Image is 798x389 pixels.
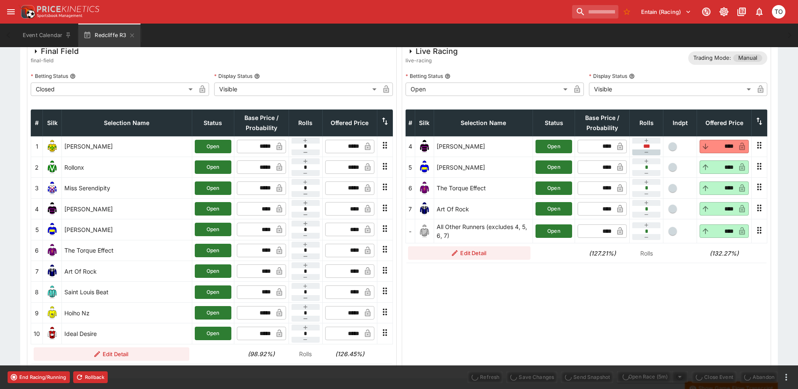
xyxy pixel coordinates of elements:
div: Live Racing [406,46,458,56]
button: Betting Status [70,73,76,79]
img: runner 6 [418,181,431,195]
td: 2 [31,157,43,178]
div: Thomas OConnor [772,5,785,19]
p: Rolls [291,349,320,358]
button: Open [195,223,231,236]
th: # [406,109,415,136]
td: Saint Louis Beat [62,282,192,302]
td: 6 [31,240,43,261]
div: Open [406,83,570,96]
td: 8 [31,282,43,302]
td: 5 [406,157,415,178]
td: [PERSON_NAME] [62,219,192,240]
img: runner 2 [45,160,59,174]
img: PriceKinetics Logo [19,3,35,20]
img: runner 6 [45,244,59,257]
button: Open [195,327,231,340]
td: 6 [406,178,415,198]
h6: (98.92%) [236,349,286,358]
img: runner 7 [45,264,59,278]
td: 1 [31,136,43,157]
td: [PERSON_NAME] [434,157,533,178]
img: runner 8 [45,285,59,299]
h6: (126.45%) [325,349,374,358]
td: 4 [31,198,43,219]
div: split button [617,371,688,383]
td: [PERSON_NAME] [434,136,533,157]
button: End Racing/Running [8,371,70,383]
button: Edit Detail [34,347,190,361]
td: 4 [406,136,415,157]
button: Thomas OConnor [769,3,788,21]
td: Rollonx [62,157,192,178]
button: more [781,372,791,382]
td: Art Of Rock [434,198,533,219]
td: 7 [31,261,43,282]
td: 3 [31,178,43,198]
img: runner 3 [45,181,59,195]
button: Edit Detail [408,246,530,260]
span: Mark an event as closed and abandoned. [740,372,778,381]
p: Display Status [589,72,627,80]
button: Open [195,202,231,216]
img: blank-silk.png [418,224,431,238]
button: Open [536,181,572,195]
img: runner 9 [45,306,59,320]
td: The Torque Effect [62,240,192,261]
td: The Torque Effect [434,178,533,198]
button: Display Status [629,73,635,79]
img: runner 1 [45,140,59,153]
button: Open [195,285,231,299]
img: runner 7 [418,202,431,216]
img: runner 10 [45,327,59,340]
button: Select Tenant [636,5,696,19]
td: 9 [31,302,43,323]
th: Silk [415,109,434,136]
th: Base Price / Probability [575,109,630,136]
img: runner 4 [45,202,59,216]
button: Open [195,181,231,195]
button: Open [536,224,572,238]
span: Manual [733,54,762,62]
p: Betting Status [406,72,443,80]
td: [PERSON_NAME] [62,136,192,157]
div: Visible [214,83,379,96]
button: Open [195,244,231,257]
span: live-racing [406,56,458,65]
p: Betting Status [31,72,68,80]
button: Open [536,160,572,174]
td: Miss Serendipity [62,178,192,198]
th: Offered Price [697,109,752,136]
th: Status [192,109,234,136]
button: Open [195,264,231,278]
div: Visible [589,83,754,96]
th: Rolls [630,109,663,136]
input: search [572,5,618,19]
img: PriceKinetics [37,6,99,12]
p: Trading Mode: [693,54,731,62]
button: Connected to PK [699,4,714,19]
img: runner 4 [418,140,431,153]
td: - [406,219,415,243]
th: Status [533,109,575,136]
button: Open [536,202,572,216]
button: No Bookmarks [620,5,634,19]
span: final-field [31,56,79,65]
img: runner 5 [45,223,59,236]
img: Sportsbook Management [37,14,82,18]
th: Independent [663,109,697,136]
th: Selection Name [62,109,192,136]
button: Redcliffe R3 [78,24,141,47]
th: Offered Price [322,109,377,136]
button: open drawer [3,4,19,19]
td: Art Of Rock [62,261,192,282]
th: # [31,109,43,136]
button: Open [536,140,572,153]
img: runner 5 [418,160,431,174]
td: 7 [406,198,415,219]
button: Rollback [73,371,108,383]
button: Toggle light/dark mode [716,4,732,19]
button: Notifications [752,4,767,19]
td: Ideal Desire [62,323,192,344]
td: [PERSON_NAME] [62,198,192,219]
